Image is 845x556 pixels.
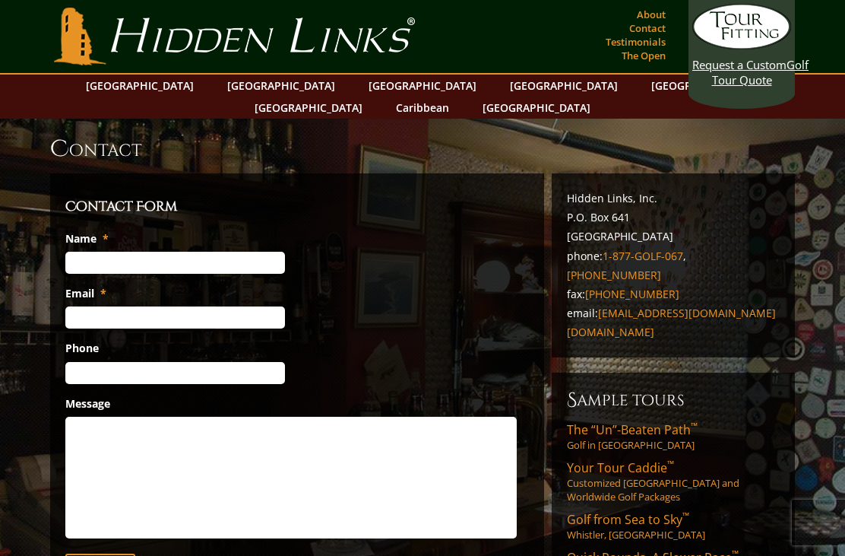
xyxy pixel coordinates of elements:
[247,97,370,119] a: [GEOGRAPHIC_DATA]
[567,459,674,476] span: Your Tour Caddie
[618,45,669,66] a: The Open
[220,75,343,97] a: [GEOGRAPHIC_DATA]
[567,189,780,342] p: Hidden Links, Inc. P.O. Box 641 [GEOGRAPHIC_DATA] phone: , fax: email:
[692,4,791,87] a: Request a CustomGolf Tour Quote
[65,196,529,218] h3: Contact Form
[682,510,689,523] sup: ™
[585,287,679,301] a: [PHONE_NUMBER]
[691,420,698,433] sup: ™
[602,31,669,52] a: Testimonials
[692,57,786,72] span: Request a Custom
[65,397,110,411] label: Message
[65,287,106,300] label: Email
[633,4,669,25] a: About
[78,75,201,97] a: [GEOGRAPHIC_DATA]
[361,75,484,97] a: [GEOGRAPHIC_DATA]
[65,342,99,355] label: Phone
[567,459,780,504] a: Your Tour Caddie™Customized [GEOGRAPHIC_DATA] and Worldwide Golf Packages
[598,306,776,320] a: [EMAIL_ADDRESS][DOMAIN_NAME]
[644,75,767,97] a: [GEOGRAPHIC_DATA]
[50,134,795,164] h1: Contact
[567,388,780,412] h6: Sample Tours
[625,17,669,39] a: Contact
[567,421,698,438] span: The “Un”-Beaten Path
[502,75,625,97] a: [GEOGRAPHIC_DATA]
[567,325,654,339] a: [DOMAIN_NAME]
[475,97,598,119] a: [GEOGRAPHIC_DATA]
[667,458,674,471] sup: ™
[567,511,780,542] a: Golf from Sea to Sky™Whistler, [GEOGRAPHIC_DATA]
[388,97,457,119] a: Caribbean
[567,511,689,528] span: Golf from Sea to Sky
[65,232,109,246] label: Name
[567,421,780,452] a: The “Un”-Beaten Path™Golf in [GEOGRAPHIC_DATA]
[603,249,683,263] a: 1-877-GOLF-067
[567,268,661,282] a: [PHONE_NUMBER]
